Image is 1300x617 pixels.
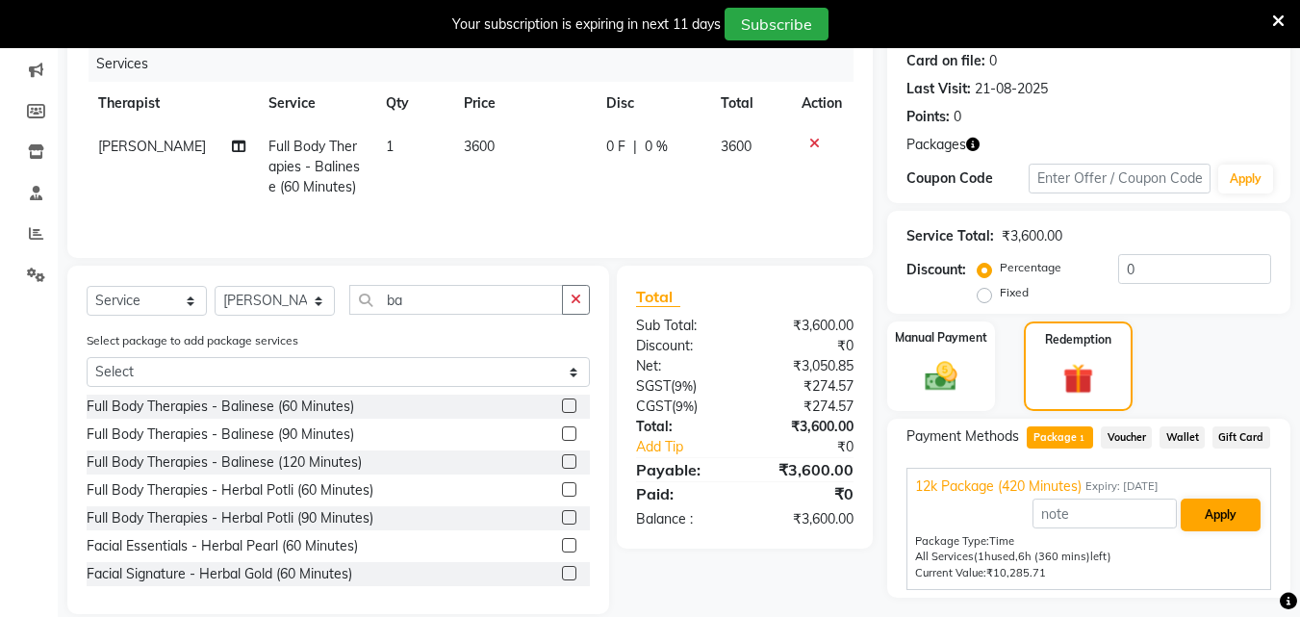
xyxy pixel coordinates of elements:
th: Action [790,82,854,125]
div: Coupon Code [906,168,1028,189]
span: Current Value: [915,566,986,579]
span: used, left) [974,550,1111,563]
div: Net: [622,356,745,376]
div: ₹3,050.85 [745,356,868,376]
span: CGST [636,398,672,415]
div: Total: [622,417,745,437]
label: Manual Payment [895,329,987,347]
div: 0 [989,51,997,71]
div: ₹3,600.00 [745,417,868,437]
div: ( ) [622,376,745,397]
div: Services [89,46,868,82]
div: Full Body Therapies - Balinese (120 Minutes) [87,452,362,473]
div: Facial Signature - Herbal Gold (60 Minutes) [87,564,352,584]
span: Package Type: [915,534,989,548]
div: ₹0 [745,482,868,505]
div: Points: [906,107,950,127]
div: Facial Essentials - Herbal Pearl (60 Minutes) [87,536,358,556]
span: Wallet [1160,426,1205,449]
div: Balance : [622,509,745,529]
span: 1 [386,138,394,155]
th: Qty [374,82,452,125]
div: ( ) [622,397,745,417]
th: Service [257,82,374,125]
th: Price [452,82,595,125]
div: Your subscription is expiring in next 11 days [452,14,721,35]
div: Full Body Therapies - Herbal Potli (60 Minutes) [87,480,373,501]
div: Service Total: [906,226,994,246]
span: 9% [675,378,693,394]
span: 9% [675,398,694,414]
button: Apply [1218,165,1273,193]
div: Payable: [622,458,745,481]
div: ₹3,600.00 [745,458,868,481]
span: All Services [915,550,974,563]
span: Packages [906,135,966,155]
span: 6h (360 mins) [1018,550,1090,563]
th: Disc [595,82,709,125]
div: Paid: [622,482,745,505]
label: Fixed [1000,284,1029,301]
div: Last Visit: [906,79,971,99]
div: 0 [954,107,961,127]
a: Add Tip [622,437,765,457]
div: Card on file: [906,51,985,71]
div: ₹3,600.00 [745,316,868,336]
div: Full Body Therapies - Balinese (90 Minutes) [87,424,354,445]
span: 12k Package (420 Minutes) [915,476,1082,497]
div: Discount: [906,260,966,280]
img: _gift.svg [1054,360,1103,398]
span: (1h [974,550,991,563]
span: Package [1027,426,1093,449]
button: Apply [1181,499,1261,531]
span: 3600 [464,138,495,155]
span: Voucher [1101,426,1152,449]
span: Time [989,534,1014,548]
span: 0 F [606,137,625,157]
span: Total [636,287,680,307]
th: Therapist [87,82,257,125]
div: ₹0 [766,437,869,457]
div: ₹274.57 [745,397,868,417]
img: _cash.svg [915,358,967,395]
div: ₹3,600.00 [1002,226,1062,246]
th: Total [709,82,791,125]
span: Gift Card [1212,426,1270,449]
label: Redemption [1045,331,1111,348]
input: Enter Offer / Coupon Code [1029,164,1211,193]
span: 3600 [721,138,752,155]
div: Discount: [622,336,745,356]
span: 1 [1077,433,1087,445]
div: 21-08-2025 [975,79,1048,99]
span: Full Body Therapies - Balinese (60 Minutes) [268,138,360,195]
span: Payment Methods [906,426,1019,447]
span: | [633,137,637,157]
div: Full Body Therapies - Balinese (60 Minutes) [87,397,354,417]
button: Subscribe [725,8,828,40]
span: ₹10,285.71 [986,566,1046,579]
span: [PERSON_NAME] [98,138,206,155]
span: SGST [636,377,671,395]
span: Expiry: [DATE] [1085,478,1159,495]
label: Select package to add package services [87,332,298,349]
div: ₹274.57 [745,376,868,397]
label: Percentage [1000,259,1061,276]
input: note [1032,499,1177,528]
input: Search or Scan [349,285,563,315]
div: Full Body Therapies - Herbal Potli (90 Minutes) [87,508,373,528]
div: Sub Total: [622,316,745,336]
div: ₹3,600.00 [745,509,868,529]
div: ₹0 [745,336,868,356]
span: 0 % [645,137,668,157]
